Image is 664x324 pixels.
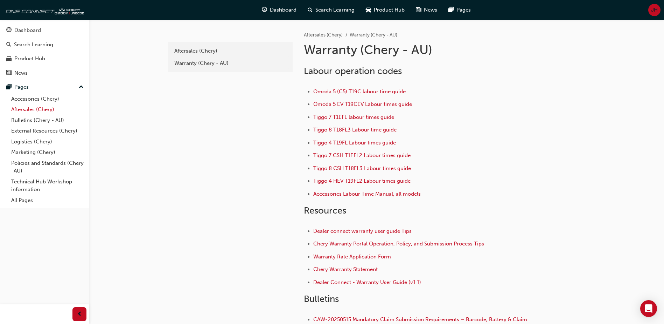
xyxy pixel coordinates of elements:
[360,3,410,17] a: car-iconProduct Hub
[313,88,406,95] a: Omoda 5 (C5) T19C labour time guide
[14,41,53,49] div: Search Learning
[313,127,397,133] a: Tiggo 8 T18FL3 Labour time guide
[14,26,41,34] div: Dashboard
[3,81,86,94] button: Pages
[6,56,12,62] span: car-icon
[3,22,86,81] button: DashboardSearch LearningProduct HubNews
[3,24,86,37] a: Dashboard
[8,195,86,206] a: All Pages
[313,178,411,184] a: Tiggo 4 HEV T19FL2 Labour times guide
[313,114,394,120] a: Tiggo 7 T1EFL labour times guide
[374,6,405,14] span: Product Hub
[14,69,28,77] div: News
[3,38,86,51] a: Search Learning
[6,27,12,34] span: guage-icon
[313,228,412,234] a: Dealer connect warranty user guide Tips
[366,6,371,14] span: car-icon
[8,94,86,104] a: Accessories (Chery)
[8,104,86,115] a: Aftersales (Chery)
[313,101,412,107] a: Omoda 5 EV T19CEV Labour times guide
[313,165,411,171] a: Tiggo 8 CSH T18FL3 Labour times guide
[171,57,290,69] a: Warranty (Chery - AU)
[313,254,391,260] a: Warranty Rate Application Form
[171,45,290,57] a: Aftersales (Chery)
[3,52,86,65] a: Product Hub
[313,266,378,272] a: Chery Warranty Statement
[174,59,286,67] div: Warranty (Chery - AU)
[313,191,421,197] a: Accessories Labour Time Manual, all models
[651,6,658,14] span: JH
[6,84,12,90] span: pages-icon
[8,147,86,158] a: Marketing (Chery)
[304,293,339,304] span: Bulletins
[424,6,437,14] span: News
[8,115,86,126] a: Bulletins (Chery - AU)
[456,6,471,14] span: Pages
[4,3,84,17] img: oneconnect
[350,31,397,39] li: Warranty (Chery - AU)
[313,279,421,285] a: Dealer Connect - Warranty User Guide (v1.1)
[410,3,443,17] a: news-iconNews
[8,158,86,176] a: Policies and Standards (Chery -AU)
[6,42,11,48] span: search-icon
[448,6,454,14] span: pages-icon
[308,6,313,14] span: search-icon
[304,42,533,58] h1: Warranty (Chery - AU)
[14,83,29,91] div: Pages
[8,136,86,147] a: Logistics (Chery)
[77,310,82,319] span: prev-icon
[640,300,657,317] div: Open Intercom Messenger
[304,32,343,38] a: Aftersales (Chery)
[174,47,286,55] div: Aftersales (Chery)
[304,66,402,76] span: Labour operation codes
[648,4,660,16] button: JH
[256,3,302,17] a: guage-iconDashboard
[79,83,84,92] span: up-icon
[313,140,396,146] a: Tiggo 4 T19FL Labour times guide
[313,241,484,247] a: Chery Warranty Portal Operation, Policy, and Submission Process Tips
[3,67,86,80] a: News
[302,3,360,17] a: search-iconSearch Learning
[416,6,421,14] span: news-icon
[6,70,12,76] span: news-icon
[262,6,267,14] span: guage-icon
[270,6,296,14] span: Dashboard
[313,152,411,158] a: Tiggo 7 CSH T1EFL2 Labour times guide
[315,6,355,14] span: Search Learning
[14,55,45,63] div: Product Hub
[443,3,476,17] a: pages-iconPages
[8,126,86,136] a: External Resources (Chery)
[8,176,86,195] a: Technical Hub Workshop information
[304,205,346,216] span: Resources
